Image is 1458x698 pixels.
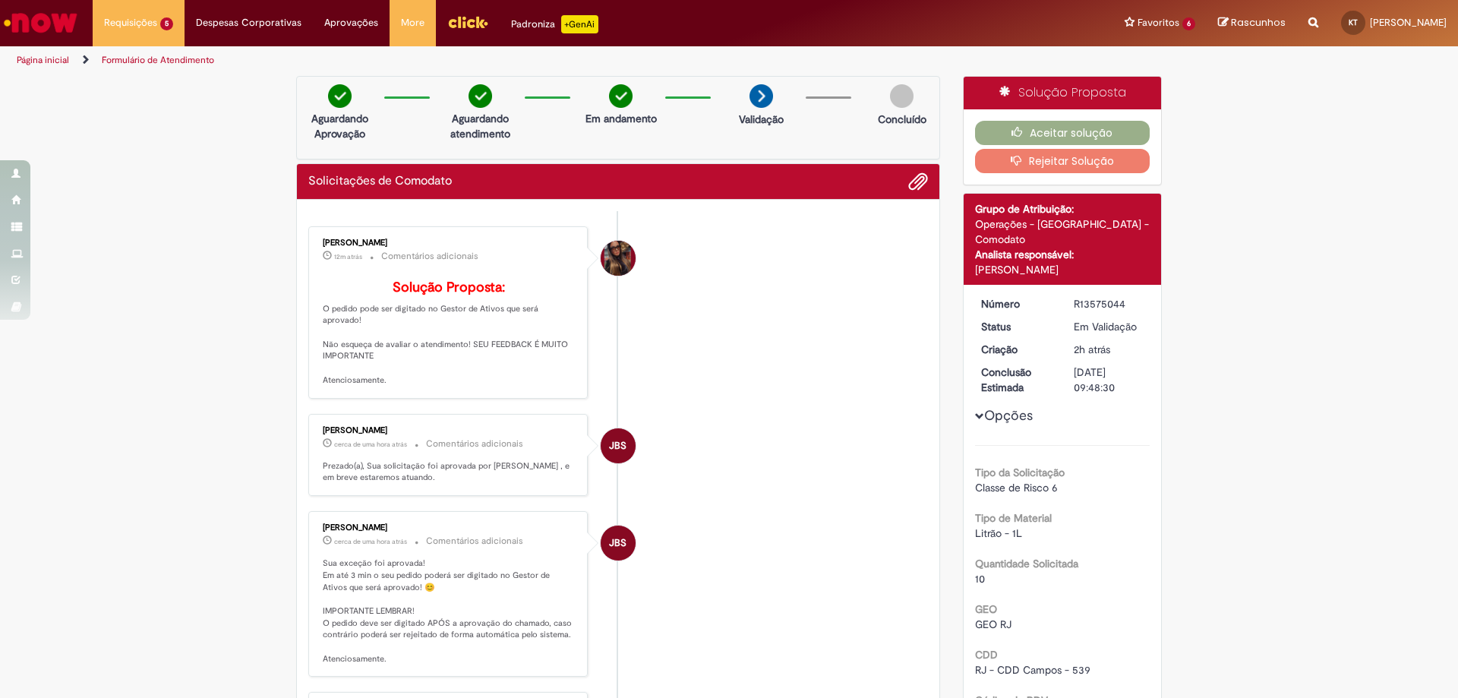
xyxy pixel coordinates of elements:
[975,557,1078,570] b: Quantidade Solicitada
[102,54,214,66] a: Formulário de Atendimento
[750,84,773,108] img: arrow-next.png
[104,15,157,30] span: Requisições
[1182,17,1195,30] span: 6
[601,526,636,561] div: Jacqueline Batista Shiota
[328,84,352,108] img: check-circle-green.png
[447,11,488,33] img: click_logo_yellow_360x200.png
[975,121,1150,145] button: Aceitar solução
[1074,319,1144,334] div: Em Validação
[2,8,80,38] img: ServiceNow
[469,84,492,108] img: check-circle-green.png
[323,460,576,484] p: Prezado(a), Sua solicitação foi aprovada por [PERSON_NAME] , e em breve estaremos atuando.
[1218,16,1286,30] a: Rascunhos
[381,250,478,263] small: Comentários adicionais
[975,149,1150,173] button: Rejeitar Solução
[334,252,362,261] span: 12m atrás
[601,241,636,276] div: Desiree da Silva Germano
[609,428,626,464] span: JBS
[970,296,1063,311] dt: Número
[975,602,997,616] b: GEO
[511,15,598,33] div: Padroniza
[308,175,452,188] h2: Solicitações de Comodato Histórico de tíquete
[1231,15,1286,30] span: Rascunhos
[739,112,784,127] p: Validação
[443,111,517,141] p: Aguardando atendimento
[585,111,657,126] p: Em andamento
[11,46,961,74] ul: Trilhas de página
[1349,17,1358,27] span: KT
[426,535,523,548] small: Comentários adicionais
[334,440,407,449] time: 29/09/2025 09:48:30
[1074,343,1110,356] time: 29/09/2025 08:48:23
[1138,15,1179,30] span: Favoritos
[334,440,407,449] span: cerca de uma hora atrás
[303,111,377,141] p: Aguardando Aprovação
[1074,296,1144,311] div: R13575044
[1074,343,1110,356] span: 2h atrás
[160,17,173,30] span: 5
[334,537,407,546] span: cerca de uma hora atrás
[324,15,378,30] span: Aprovações
[426,437,523,450] small: Comentários adicionais
[1074,342,1144,357] div: 29/09/2025 08:48:23
[1074,365,1144,395] div: [DATE] 09:48:30
[609,525,626,561] span: JBS
[334,252,362,261] time: 29/09/2025 10:54:15
[975,247,1150,262] div: Analista responsável:
[975,466,1065,479] b: Tipo da Solicitação
[401,15,424,30] span: More
[196,15,301,30] span: Despesas Corporativas
[975,262,1150,277] div: [PERSON_NAME]
[970,319,1063,334] dt: Status
[908,172,928,191] button: Adicionar anexos
[323,280,576,387] p: O pedido pode ser digitado no Gestor de Ativos que será aprovado! Não esqueça de avaliar o atendi...
[561,15,598,33] p: +GenAi
[975,481,1058,494] span: Classe de Risco 6
[17,54,69,66] a: Página inicial
[975,648,998,662] b: CDD
[334,537,407,546] time: 29/09/2025 09:48:23
[601,428,636,463] div: Jacqueline Batista Shiota
[1370,16,1447,29] span: [PERSON_NAME]
[878,112,926,127] p: Concluído
[970,342,1063,357] dt: Criação
[975,511,1052,525] b: Tipo de Material
[609,84,633,108] img: check-circle-green.png
[975,526,1022,540] span: Litrão - 1L
[970,365,1063,395] dt: Conclusão Estimada
[393,279,505,296] b: Solução Proposta:
[890,84,914,108] img: img-circle-grey.png
[975,617,1011,631] span: GEO RJ
[323,523,576,532] div: [PERSON_NAME]
[964,77,1162,109] div: Solução Proposta
[323,426,576,435] div: [PERSON_NAME]
[323,238,576,248] div: [PERSON_NAME]
[975,201,1150,216] div: Grupo de Atribuição:
[975,216,1150,247] div: Operações - [GEOGRAPHIC_DATA] - Comodato
[975,572,985,586] span: 10
[323,557,576,665] p: Sua exceção foi aprovada! Em até 3 min o seu pedido poderá ser digitado no Gestor de Ativos que s...
[975,663,1090,677] span: RJ - CDD Campos - 539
